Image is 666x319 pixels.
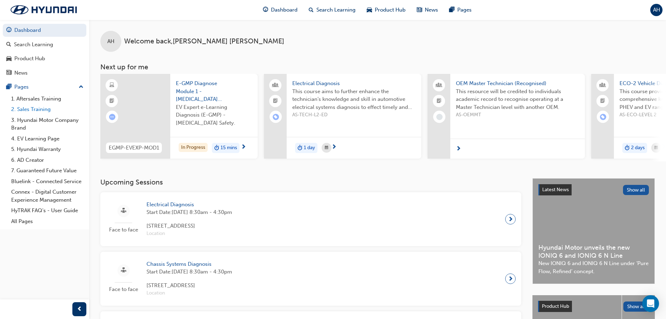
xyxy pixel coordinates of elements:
[456,146,461,152] span: next-icon
[411,3,444,17] a: news-iconNews
[146,208,232,216] span: Start Date: [DATE] 8:30am - 4:30pm
[653,6,660,14] span: AH
[3,24,86,37] a: Dashboard
[538,259,649,275] span: New IONIQ 6 and IONIQ 6 N Line under ‘Pure Flow, Refined’ concept.
[444,3,477,17] a: pages-iconPages
[642,295,659,312] div: Open Intercom Messenger
[109,144,159,152] span: EGMP-EVEXP-MOD1
[6,56,12,62] span: car-icon
[3,38,86,51] a: Search Learning
[292,79,416,88] span: Electrical Diagnosis
[600,81,605,90] span: people-icon
[264,74,421,159] a: Electrical DiagnosisThis course aims to further enhance the technician’s knowledge and skill in a...
[542,303,569,309] span: Product Hub
[14,55,45,63] div: Product Hub
[146,268,232,276] span: Start Date: [DATE] 8:30am - 4:30pm
[3,81,86,93] button: Pages
[375,6,406,14] span: Product Hub
[654,144,658,152] span: calendar-icon
[8,165,86,176] a: 7. Guaranteed Future Value
[3,67,86,79] a: News
[623,185,649,195] button: Show all
[89,63,666,71] h3: Next up for me
[538,301,649,312] a: Product HubShow all
[77,305,82,314] span: prev-icon
[241,144,246,151] span: next-icon
[437,97,442,106] span: booktick-icon
[124,37,284,46] span: Welcome back , [PERSON_NAME] [PERSON_NAME]
[146,260,232,268] span: Chassis Systems Diagnosis
[456,79,579,88] span: OEM Master Technician (Recognised)
[437,81,442,90] span: people-icon
[106,257,516,300] a: Face to faceChassis Systems DiagnosisStart Date:[DATE] 8:30am - 4:30pm[STREET_ADDRESS]Location
[6,70,12,76] span: news-icon
[146,222,232,230] span: [STREET_ADDRESS]
[367,6,372,14] span: car-icon
[8,155,86,166] a: 6. AD Creator
[221,144,237,152] span: 15 mins
[106,198,516,241] a: Face to faceElectrical DiagnosisStart Date:[DATE] 8:30am - 4:30pm[STREET_ADDRESS]Location
[6,27,12,34] span: guage-icon
[8,133,86,144] a: 4. EV Learning Page
[508,274,513,284] span: next-icon
[8,176,86,187] a: Bluelink - Connected Service
[325,144,328,152] span: calendar-icon
[331,144,337,151] span: next-icon
[456,88,579,111] span: This resource will be credited to individuals academic record to recognise operating at a Master ...
[8,93,86,104] a: 1. Aftersales Training
[425,6,438,14] span: News
[457,6,472,14] span: Pages
[3,2,84,17] img: Trak
[417,6,422,14] span: news-icon
[109,81,114,90] span: learningResourceType_ELEARNING-icon
[292,88,416,111] span: This course aims to further enhance the technician’s knowledge and skill in automotive electrical...
[508,214,513,224] span: next-icon
[273,97,278,106] span: booktick-icon
[538,184,649,195] a: Latest NewsShow all
[8,187,86,205] a: Connex - Digital Customer Experience Management
[631,144,645,152] span: 2 days
[121,207,126,215] span: sessionType_FACE_TO_FACE-icon
[361,3,411,17] a: car-iconProduct Hub
[304,144,315,152] span: 1 day
[456,111,579,119] span: AS-OEMMT
[176,79,252,103] span: E-GMP Diagnose Module 1 - [MEDICAL_DATA] Safety
[298,144,302,153] span: duration-icon
[100,74,258,159] a: EGMP-EVEXP-MOD1E-GMP Diagnose Module 1 - [MEDICAL_DATA] SafetyEV Expert e-Learning Diagnosis (E-G...
[8,144,86,155] a: 5. Hyundai Warranty
[428,74,585,159] a: OEM Master Technician (Recognised)This resource will be credited to individuals academic record t...
[6,84,12,90] span: pages-icon
[8,104,86,115] a: 2. Sales Training
[100,178,521,186] h3: Upcoming Sessions
[8,115,86,133] a: 3. Hyundai Motor Company Brand
[109,114,115,120] span: learningRecordVerb_ATTEMPT-icon
[449,6,454,14] span: pages-icon
[79,83,84,92] span: up-icon
[292,111,416,119] span: AS-TECH-L2-ED
[625,144,630,153] span: duration-icon
[650,4,663,16] button: AH
[146,230,232,238] span: Location
[8,216,86,227] a: All Pages
[8,205,86,216] a: HyTRAK FAQ's - User Guide
[121,266,126,275] span: sessionType_FACE_TO_FACE-icon
[106,285,141,293] span: Face to face
[263,6,268,14] span: guage-icon
[3,22,86,81] button: DashboardSearch LearningProduct HubNews
[600,114,606,120] span: learningRecordVerb_ENROLL-icon
[623,301,650,312] button: Show all
[309,6,314,14] span: search-icon
[257,3,303,17] a: guage-iconDashboard
[3,52,86,65] a: Product Hub
[14,83,29,91] div: Pages
[179,143,208,152] div: In Progress
[303,3,361,17] a: search-iconSearch Learning
[214,144,219,153] span: duration-icon
[271,6,298,14] span: Dashboard
[109,97,114,106] span: booktick-icon
[273,81,278,90] span: people-icon
[436,114,443,120] span: learningRecordVerb_NONE-icon
[316,6,356,14] span: Search Learning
